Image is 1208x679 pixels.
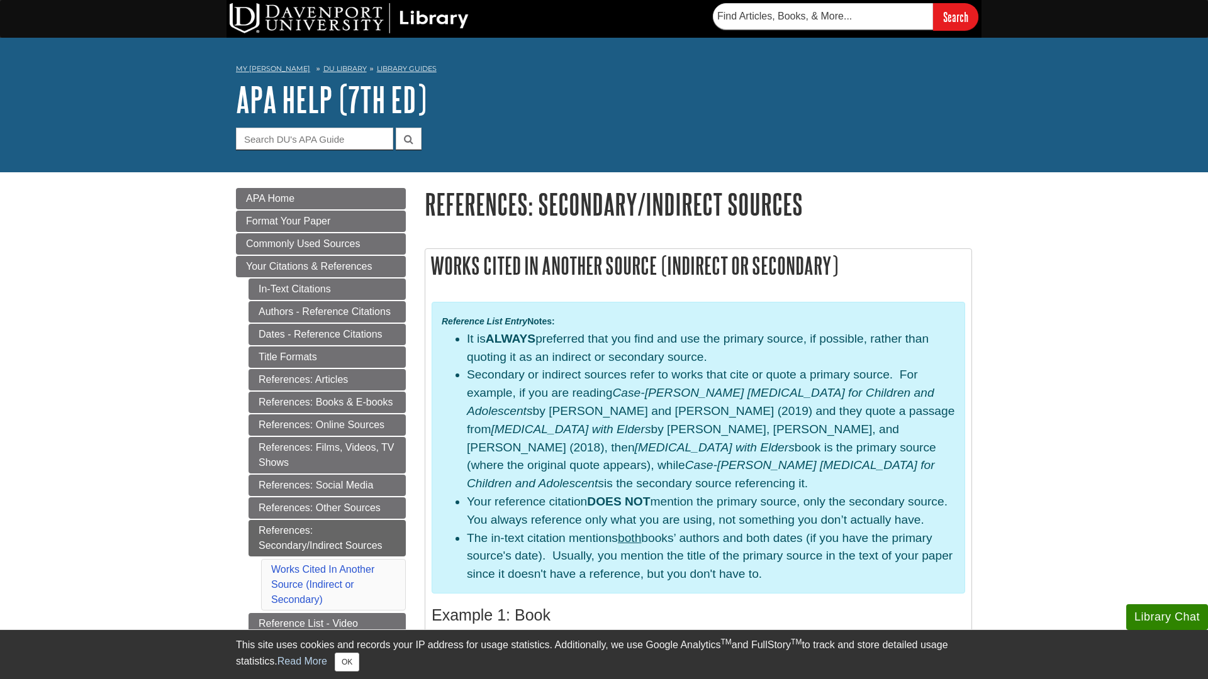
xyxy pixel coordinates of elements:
li: It is preferred that you find and use the primary source, if possible, rather than quoting it as ... [467,330,955,367]
li: The in-text citation mentions books’ authors and both dates (if you have the primary source's dat... [467,529,955,583]
h2: Works Cited In Another Source (Indirect or Secondary) [425,249,971,282]
sup: TM [720,638,731,646]
span: APA Home [246,193,294,204]
form: Searches DU Library's articles, books, and more [713,3,978,30]
li: Your reference citation mention the primary source, only the secondary source. You always referen... [467,493,955,529]
a: Read More [277,656,327,666]
span: Your Citations & References [246,261,372,272]
a: In-Text Citations [249,279,406,300]
span: Commonly Used Sources [246,238,360,249]
a: Reference List - Video Tutorials [249,613,406,649]
em: Case-[PERSON_NAME] [MEDICAL_DATA] for Children and Adolescents [467,386,934,417]
span: Format Your Paper [246,216,330,226]
sup: TM [791,638,802,646]
a: Commonly Used Sources [236,233,406,255]
a: Works Cited In Another Source (Indirect or Secondary) [271,564,374,605]
a: References: Secondary/Indirect Sources [249,520,406,556]
a: References: Social Media [249,475,406,496]
a: Dates - Reference Citations [249,324,406,345]
a: DU Library [323,64,367,73]
button: Library Chat [1126,604,1208,630]
a: APA Help (7th Ed) [236,80,427,119]
a: Title Formats [249,346,406,368]
a: References: Other Sources [249,497,406,519]
a: Format Your Paper [236,211,406,232]
img: DU Library [230,3,469,33]
a: References: Films, Videos, TV Shows [249,437,406,473]
u: both [618,531,641,544]
a: Library Guides [377,64,437,73]
a: References: Books & E-books [249,392,406,413]
a: References: Articles [249,369,406,390]
input: Search [933,3,978,30]
nav: breadcrumb [236,60,972,80]
em: [MEDICAL_DATA] with Elders [635,441,795,454]
h3: Example 1: Book [432,606,965,624]
a: My [PERSON_NAME] [236,63,310,74]
a: Your Citations & References [236,256,406,277]
li: Secondary or indirect sources refer to works that cite or quote a primary source. For example, if... [467,366,955,493]
em: Case-[PERSON_NAME] [MEDICAL_DATA] for Children and Adolescents [467,458,935,490]
strong: DOES NOT [587,495,650,508]
strong: ALWAYS [486,332,535,345]
em: [MEDICAL_DATA] with Elders [491,422,651,436]
input: Search DU's APA Guide [236,128,393,150]
a: References: Online Sources [249,414,406,436]
button: Close [335,653,359,671]
input: Find Articles, Books, & More... [713,3,933,30]
h1: References: Secondary/Indirect Sources [425,188,972,220]
a: Authors - Reference Citations [249,301,406,323]
div: This site uses cookies and records your IP address for usage statistics. Additionally, we use Goo... [236,638,972,671]
em: Reference List Entry [442,316,527,326]
strong: Notes: [442,316,555,326]
a: APA Home [236,188,406,209]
